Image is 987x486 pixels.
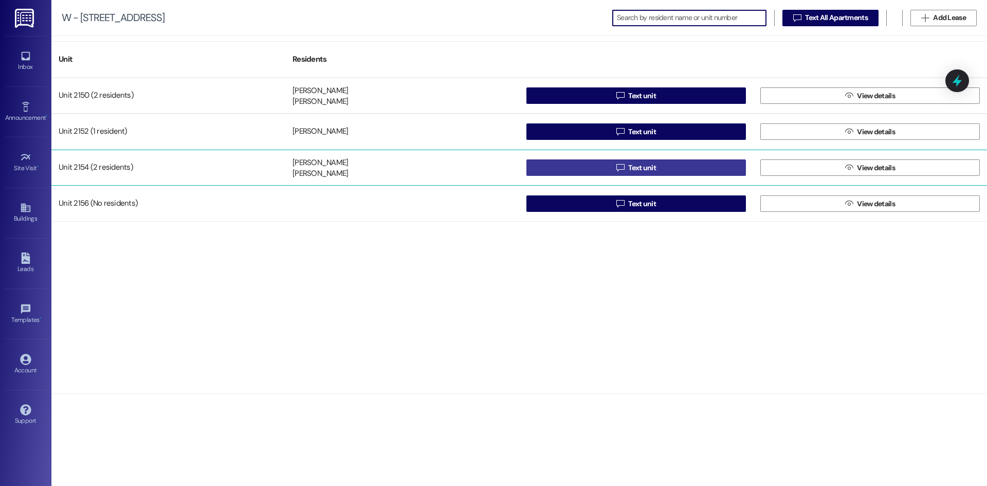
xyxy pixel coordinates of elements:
div: Unit [51,47,285,72]
div: Unit 2154 (2 residents) [51,157,285,178]
i:  [921,14,929,22]
span: • [37,163,39,170]
div: Unit 2150 (2 residents) [51,85,285,106]
div: [PERSON_NAME] [293,85,348,96]
a: Templates • [5,300,46,328]
img: ResiDesk Logo [15,9,36,28]
button: View details [760,123,980,140]
i:  [845,200,853,208]
i:  [845,128,853,136]
button: Text unit [526,159,746,176]
button: Text All Apartments [782,10,879,26]
i:  [845,92,853,100]
a: Account [5,351,46,379]
div: [PERSON_NAME] [293,169,348,179]
span: View details [857,127,895,137]
button: Text unit [526,123,746,140]
i:  [616,128,624,136]
div: Unit 2156 (No residents) [51,193,285,214]
i:  [616,200,624,208]
button: View details [760,87,980,104]
span: Add Lease [933,12,966,23]
a: Buildings [5,199,46,227]
i:  [616,164,624,172]
span: View details [857,199,895,209]
span: View details [857,163,895,173]
div: Unit 2152 (1 resident) [51,121,285,142]
div: W - [STREET_ADDRESS] [62,12,164,23]
button: Text unit [526,195,746,212]
span: Text unit [628,163,656,173]
div: [PERSON_NAME] [293,127,348,137]
div: Residents [285,47,519,72]
span: Text All Apartments [805,12,868,23]
div: [PERSON_NAME] [293,157,348,168]
span: • [46,113,47,120]
input: Search by resident name or unit number [617,11,766,25]
span: • [40,315,41,322]
span: View details [857,91,895,101]
span: Text unit [628,127,656,137]
a: Leads [5,249,46,277]
div: [PERSON_NAME] [293,97,348,107]
i:  [845,164,853,172]
span: Text unit [628,91,656,101]
button: View details [760,195,980,212]
a: Inbox [5,47,46,75]
button: View details [760,159,980,176]
span: Text unit [628,199,656,209]
button: Text unit [526,87,746,104]
i:  [616,92,624,100]
i:  [793,14,801,22]
button: Add Lease [910,10,977,26]
a: Support [5,401,46,429]
a: Site Visit • [5,149,46,176]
